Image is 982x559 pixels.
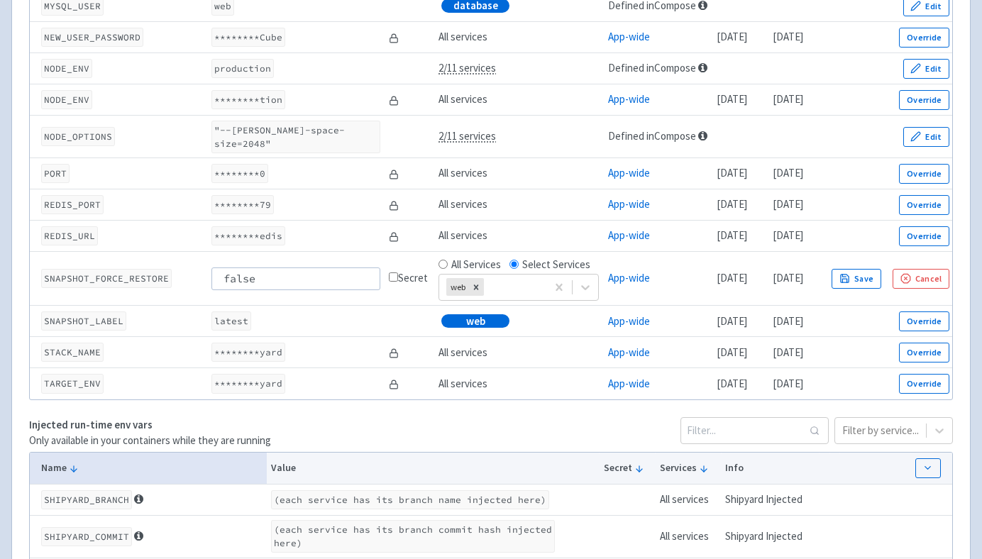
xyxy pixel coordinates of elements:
code: STACK_NAME [41,343,104,362]
time: [DATE] [773,345,803,359]
td: All services [434,158,604,189]
code: REDIS_URL [41,226,98,245]
span: web [466,314,485,328]
strong: Injected run-time env vars [29,418,153,431]
code: SHIPYARD_COMMIT [41,527,132,546]
button: Save [832,269,881,289]
button: Override [899,195,949,215]
time: [DATE] [717,345,747,359]
a: Defined in Compose [608,129,696,143]
code: NODE_ENV [41,90,92,109]
a: App-wide [608,197,650,211]
button: Override [899,311,949,331]
time: [DATE] [717,197,747,211]
span: 2/11 services [438,61,496,74]
a: Defined in Compose [608,61,696,74]
code: (each service has its branch commit hash injected here) [271,520,555,553]
code: NODE_ENV [41,59,92,78]
time: [DATE] [717,377,747,390]
div: web [446,278,468,296]
button: Override [899,28,949,48]
button: Override [899,226,949,246]
time: [DATE] [773,314,803,328]
td: All services [434,368,604,399]
button: Secret [604,460,651,475]
time: [DATE] [717,314,747,328]
p: Only available in your containers while they are running [29,433,271,449]
label: All Services [451,257,501,273]
time: [DATE] [717,228,747,242]
code: (each service has its branch name injected here) [271,490,549,509]
time: [DATE] [717,166,747,179]
time: [DATE] [717,92,747,106]
time: [DATE] [773,92,803,106]
span: 2/11 services [438,129,496,143]
button: Cancel [893,269,949,289]
td: Shipyard Injected [721,484,819,515]
button: Override [899,343,949,362]
td: All services [655,484,721,515]
a: App-wide [608,314,650,328]
td: All services [434,189,604,221]
th: Value [267,453,599,485]
input: false [211,267,380,290]
a: App-wide [608,345,650,359]
code: NODE_OPTIONS [41,127,115,146]
code: SNAPSHOT_FORCE_RESTORE [41,269,172,288]
button: Override [899,374,949,394]
input: Filter... [680,417,829,444]
time: [DATE] [773,30,803,43]
time: [DATE] [773,197,803,211]
code: SHIPYARD_BRANCH [41,490,132,509]
time: [DATE] [717,30,747,43]
code: SNAPSHOT_LABEL [41,311,126,331]
button: Name [41,460,263,475]
time: [DATE] [773,166,803,179]
div: Secret [389,270,429,287]
td: All services [434,22,604,53]
div: Remove web [468,278,484,296]
td: All services [434,84,604,116]
time: [DATE] [717,271,747,284]
a: App-wide [608,228,650,242]
button: Services [660,460,717,475]
button: Override [899,164,949,184]
a: App-wide [608,166,650,179]
td: All services [434,337,604,368]
code: latest [211,311,251,331]
button: Edit [903,127,950,147]
td: All services [434,221,604,252]
code: production [211,59,274,78]
time: [DATE] [773,377,803,390]
label: Select Services [522,257,590,273]
button: Edit [903,59,950,79]
a: App-wide [608,271,650,284]
td: All services [655,515,721,558]
code: NEW_USER_PASSWORD [41,28,143,47]
time: [DATE] [773,271,803,284]
a: App-wide [608,30,650,43]
a: App-wide [608,92,650,106]
th: Info [721,453,819,485]
code: TARGET_ENV [41,374,104,393]
code: PORT [41,164,70,183]
button: Override [899,90,949,110]
code: REDIS_PORT [41,195,104,214]
a: App-wide [608,377,650,390]
td: Shipyard Injected [721,515,819,558]
time: [DATE] [773,228,803,242]
code: "--[PERSON_NAME]-space-size=2048" [211,121,380,153]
